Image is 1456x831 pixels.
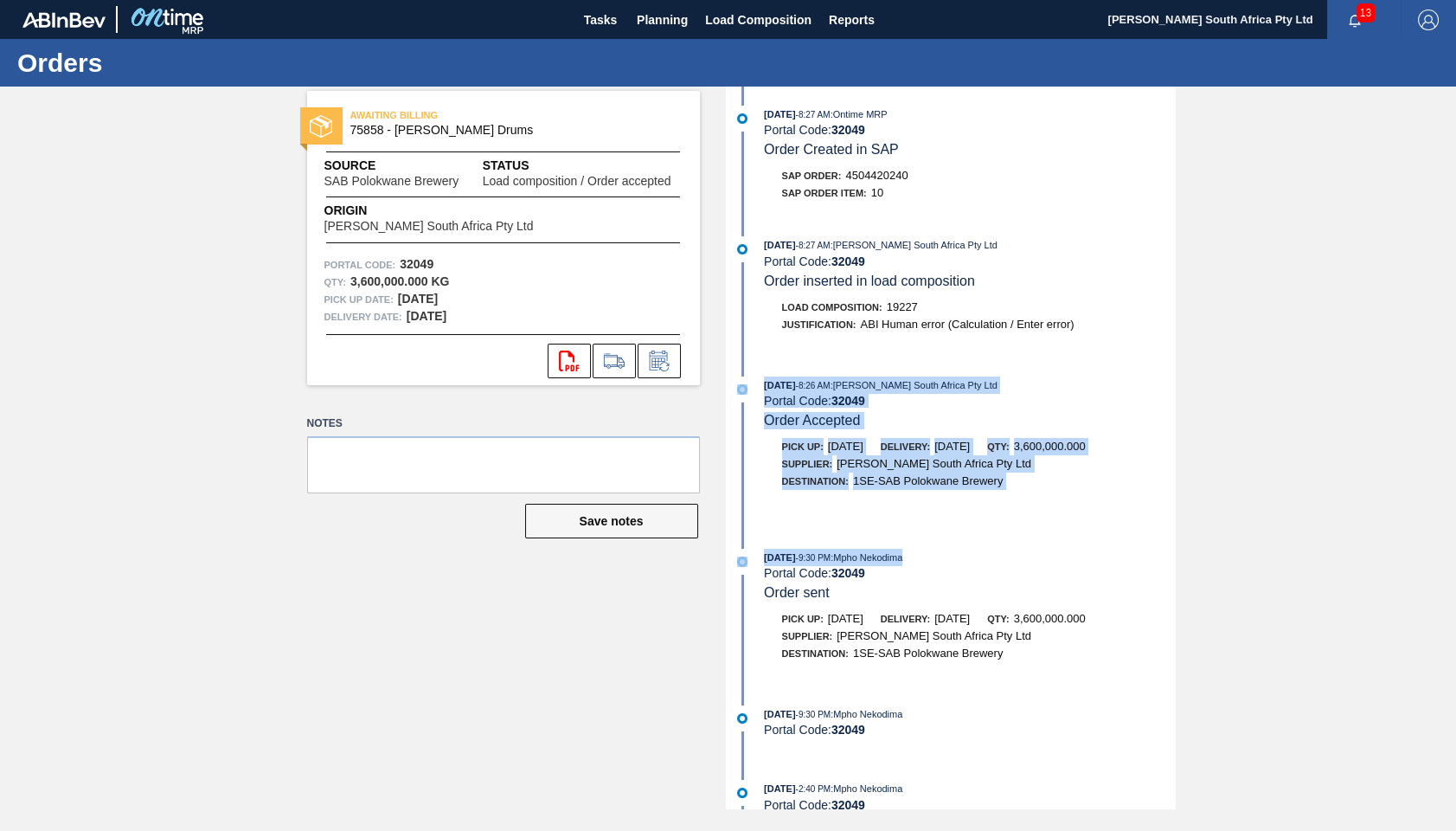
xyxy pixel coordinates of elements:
span: Order inserted in load composition [764,274,975,288]
span: - 8:27 AM [796,241,831,250]
span: : Mpho Nekodima [831,783,902,794]
span: Status [483,157,683,175]
span: Destination: [782,648,849,659]
strong: 32049 [831,394,865,408]
span: [DATE] [764,552,795,563]
span: Order sent [764,585,830,600]
span: [DATE] [828,440,863,453]
img: atual [737,244,747,254]
span: : Mpho Nekodima [831,709,902,719]
img: atual [737,557,747,567]
span: : [PERSON_NAME] South Africa Pty Ltd [831,380,997,390]
span: - 9:30 PM [796,553,831,563]
span: - 8:27 AM [796,110,831,119]
span: Delivery: [881,441,930,452]
span: 75858 - Glue Casien Drums [350,124,664,137]
label: Notes [307,411,700,436]
img: atual [737,713,747,724]
span: Delivery Date: [324,308,402,325]
span: [PERSON_NAME] South Africa Pty Ltd [837,457,1031,470]
span: Justification: [782,319,856,330]
strong: 32049 [400,257,433,271]
strong: 32049 [831,798,865,812]
span: 3,600,000.000 [1014,440,1086,453]
span: Load composition / Order accepted [483,175,671,188]
img: atual [737,788,747,798]
span: Destination: [782,476,849,486]
img: Logout [1418,10,1439,30]
div: Portal Code: [764,798,1175,812]
div: Portal Code: [764,394,1175,408]
span: Planning [637,10,688,30]
span: Portal Code: [324,256,396,274]
span: Order Created in SAP [764,142,899,157]
span: Order Accepted [764,413,860,428]
span: 4504420240 [845,169,908,182]
strong: [DATE] [407,309,446,323]
div: Open PDF file [548,344,591,378]
span: SAB Polokwane Brewery [324,175,459,188]
span: 1SE-SAB Polokwane Brewery [853,474,1003,487]
span: - 9:30 PM [796,710,831,719]
span: [DATE] [828,612,863,625]
span: - 2:40 PM [796,784,831,794]
strong: 3,600,000.000 KG [350,274,449,288]
span: Pick up Date: [324,291,394,308]
img: atual [737,384,747,395]
button: Save notes [525,504,698,538]
span: [PERSON_NAME] South Africa Pty Ltd [837,629,1031,642]
h1: Orders [17,53,324,73]
span: AWAITING BILLING [350,106,593,124]
span: Supplier: [782,459,833,469]
strong: 32049 [831,723,865,737]
span: Delivery: [881,614,930,624]
span: Origin [324,202,577,220]
span: [DATE] [764,709,795,719]
span: 1SE-SAB Polokwane Brewery [853,647,1003,660]
span: [DATE] [764,109,795,119]
span: [DATE] [764,240,795,250]
span: [DATE] [934,440,970,453]
div: Inform order change [638,344,681,378]
span: Load Composition [705,10,811,30]
span: [DATE] [934,612,970,625]
span: SAP Order: [782,171,842,181]
img: atual [737,113,747,124]
strong: 32049 [831,566,865,580]
span: Qty: [987,614,1009,624]
span: SAP Order Item: [782,188,867,198]
span: ABI Human error (Calculation / Enter error) [860,318,1074,331]
span: Reports [829,10,875,30]
span: : [PERSON_NAME] South Africa Pty Ltd [831,240,997,250]
span: 10 [871,186,883,199]
span: 19227 [887,300,918,313]
strong: 32049 [831,123,865,137]
div: Portal Code: [764,723,1175,737]
span: [DATE] [764,783,795,794]
span: 3,600,000.000 [1014,612,1086,625]
span: Pick up: [782,441,824,452]
span: 13 [1357,3,1375,23]
span: - 8:26 AM [796,381,831,390]
div: Portal Code: [764,254,1175,268]
span: Supplier: [782,631,833,641]
span: Qty : [324,274,346,291]
span: Pick up: [782,614,824,624]
div: Go to Load Composition [593,344,636,378]
span: : Ontime MRP [831,109,888,119]
div: Portal Code: [764,566,1175,580]
span: [PERSON_NAME] South Africa Pty Ltd [324,220,534,233]
span: Load Composition : [782,302,882,312]
img: TNhmsLtSVTkK8tSr43FrP2fwEKptu5GPRR3wAAAABJRU5ErkJggg== [22,12,106,28]
img: status [310,115,332,138]
button: Notifications [1327,8,1382,32]
div: Portal Code: [764,123,1175,137]
span: : Mpho Nekodima [831,552,902,563]
span: [DATE] [764,380,795,390]
strong: [DATE] [398,292,438,306]
span: Qty: [987,441,1009,452]
strong: 32049 [831,254,865,268]
span: Source [324,157,483,175]
span: Tasks [581,10,619,30]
